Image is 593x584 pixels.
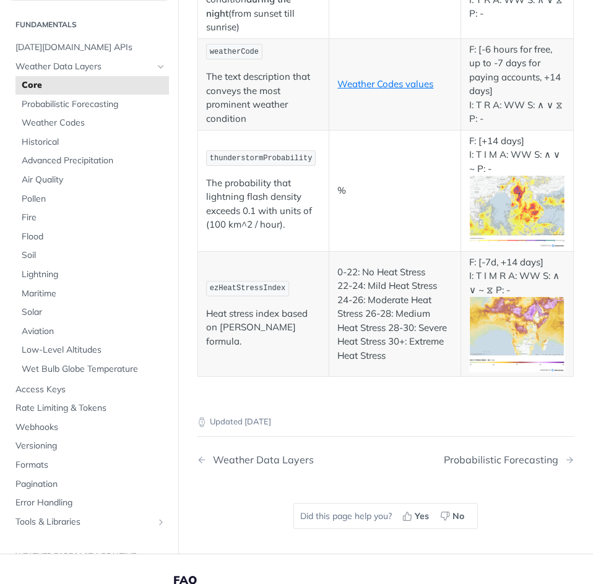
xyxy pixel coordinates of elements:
[197,442,574,478] nav: Pagination Controls
[22,117,166,129] span: Weather Codes
[22,363,166,376] span: Wet Bulb Globe Temperature
[15,341,169,359] a: Low-Level Altitudes
[469,328,565,340] span: Expand image
[156,517,166,527] button: Show subpages for Tools & Libraries
[210,154,313,163] span: thunderstormProbability
[15,228,169,246] a: Flood
[206,307,321,349] p: Heat stress index based on [PERSON_NAME] formula.
[436,507,471,525] button: No
[15,497,166,509] span: Error Handling
[469,43,565,126] p: F: [-6 hours for free, up to -7 days for paying accounts, +14 days] I: T R A: WW S: ∧ ∨ ⧖ P: -
[22,174,166,186] span: Air Quality
[15,133,169,152] a: Historical
[15,360,169,379] a: Wet Bulb Globe Temperature
[452,510,464,523] span: No
[207,454,314,466] div: Weather Data Layers
[22,268,166,281] span: Lightning
[444,454,565,466] div: Probabilistic Forecasting
[444,454,574,466] a: Next Page: Probabilistic Forecasting
[197,416,574,428] p: Updated [DATE]
[22,306,166,319] span: Solar
[210,48,259,56] span: weatherCode
[398,507,436,525] button: Yes
[469,134,565,247] p: F: [+14 days] I: T I M A: WW S: ∧ ∨ ~ P: -
[15,152,169,170] a: Advanced Precipitation
[9,437,169,455] a: Versioning
[22,79,166,92] span: Core
[206,176,321,232] p: The probability that lightning flash density exceeds 0.1 with units of (100 km^2 / hour).
[293,503,478,529] div: Did this page help you?
[15,285,169,303] a: Maritime
[9,38,169,57] a: [DATE][DOMAIN_NAME] APIs
[22,344,166,356] span: Low-Level Altitudes
[9,19,169,30] h2: Fundamentals
[197,454,358,466] a: Previous Page: Weather Data Layers
[9,418,169,437] a: Webhooks
[15,322,169,341] a: Aviation
[15,402,166,414] span: Rate Limiting & Tokens
[22,249,166,262] span: Soil
[15,76,169,95] a: Core
[15,208,169,227] a: Fire
[22,98,166,111] span: Probabilistic Forecasting
[15,114,169,132] a: Weather Codes
[210,284,285,293] span: ezHeatStressIndex
[15,478,166,491] span: Pagination
[337,78,433,90] a: Weather Codes values
[22,288,166,300] span: Maritime
[9,551,169,562] h2: Weather Forecast & realtime
[15,190,169,208] a: Pollen
[15,246,169,265] a: Soil
[9,399,169,418] a: Rate Limiting & Tokens
[15,171,169,189] a: Air Quality
[9,380,169,399] a: Access Keys
[22,193,166,205] span: Pollen
[415,510,429,523] span: Yes
[22,155,166,167] span: Advanced Precipitation
[9,494,169,512] a: Error Handling
[337,265,452,363] p: 0-22: No Heat Stress 22-24: Mild Heat Stress 24-26: Moderate Heat Stress 26-28: Medium Heat Stres...
[469,255,565,373] p: F: [-7d, +14 days] I: T I M R A: WW S: ∧ ∨ ~ ⧖ P: -
[22,212,166,224] span: Fire
[9,58,169,76] a: Weather Data LayersHide subpages for Weather Data Layers
[9,475,169,494] a: Pagination
[15,61,153,73] span: Weather Data Layers
[9,513,169,531] a: Tools & LibrariesShow subpages for Tools & Libraries
[15,516,153,528] span: Tools & Libraries
[15,384,166,396] span: Access Keys
[15,303,169,322] a: Solar
[9,456,169,474] a: Formats
[22,136,166,148] span: Historical
[156,62,166,72] button: Hide subpages for Weather Data Layers
[15,41,166,54] span: [DATE][DOMAIN_NAME] APIs
[15,265,169,284] a: Lightning
[15,440,166,452] span: Versioning
[206,70,321,126] p: The text description that conveys the most prominent weather condition
[469,205,565,217] span: Expand image
[15,459,166,471] span: Formats
[22,231,166,243] span: Flood
[337,184,452,198] p: %
[22,325,166,338] span: Aviation
[15,95,169,114] a: Probabilistic Forecasting
[15,421,166,434] span: Webhooks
